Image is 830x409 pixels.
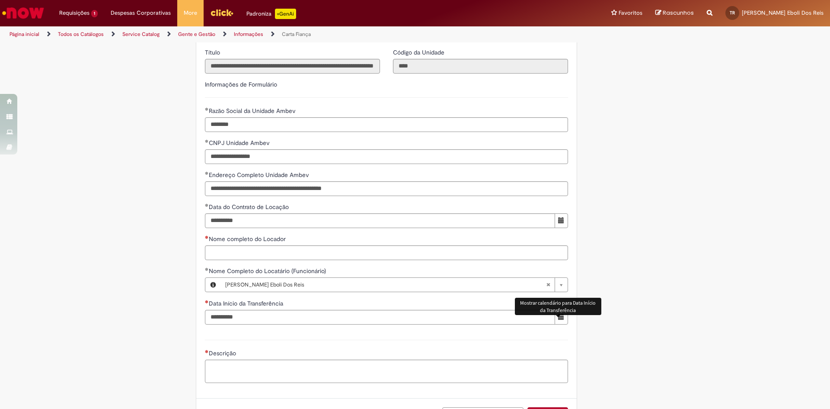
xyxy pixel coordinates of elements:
span: Obrigatório Preenchido [205,267,209,271]
span: Obrigatório Preenchido [205,171,209,175]
span: Data do Contrato de Locação [209,203,290,211]
span: CNPJ Unidade Ambev [209,139,271,147]
a: Rascunhos [655,9,694,17]
span: [PERSON_NAME] Eboli Dos Reis [742,9,824,16]
a: [PERSON_NAME] Eboli Dos ReisLimpar campo Nome Completo do Locatário (Funcionário) [221,278,568,292]
span: [PERSON_NAME] Eboli Dos Reis [225,278,546,292]
span: More [184,9,197,17]
input: CNPJ Unidade Ambev [205,149,568,164]
label: Somente leitura - Título [205,48,222,57]
span: Endereço Completo Unidade Ambev [209,171,311,179]
label: Somente leitura - Código da Unidade [393,48,446,57]
span: Somente leitura - Código da Unidade [393,48,446,56]
span: Obrigatório Preenchido [205,107,209,111]
div: Mostrar calendário para Data Início da Transferência [515,298,601,315]
span: Requisições [59,9,89,17]
input: Título [205,59,380,74]
span: Data Início da Transferência [209,300,285,307]
span: Necessários [205,300,209,303]
span: Descrição [209,349,238,357]
input: Data Início da Transferência [205,310,555,325]
a: Página inicial [10,31,39,38]
div: Padroniza [246,9,296,19]
textarea: Descrição [205,360,568,383]
label: Informações de Formulário [205,81,277,88]
span: Necessários [205,350,209,353]
img: ServiceNow [1,4,45,22]
span: 1 [91,10,98,17]
a: Service Catalog [122,31,160,38]
button: Nome Completo do Locatário (Funcionário), Visualizar este registro Thalles Felipe Eboli Dos Reis [205,278,221,292]
span: Razão Social da Unidade Ambev [209,107,297,115]
a: Informações [234,31,263,38]
ul: Trilhas de página [6,26,547,42]
span: TR [730,10,735,16]
input: Código da Unidade [393,59,568,74]
span: Obrigatório Preenchido [205,139,209,143]
span: Necessários - Nome Completo do Locatário (Funcionário) [209,267,328,275]
img: click_logo_yellow_360x200.png [210,6,233,19]
span: Rascunhos [663,9,694,17]
span: Favoritos [619,9,642,17]
input: Nome completo do Locador [205,245,568,260]
p: +GenAi [275,9,296,19]
span: Obrigatório Preenchido [205,203,209,207]
input: Razão Social da Unidade Ambev [205,117,568,132]
abbr: Limpar campo Nome Completo do Locatário (Funcionário) [542,278,555,292]
a: Gente e Gestão [178,31,215,38]
a: Carta Fiança [282,31,311,38]
span: Despesas Corporativas [111,9,171,17]
span: Somente leitura - Título [205,48,222,56]
button: Mostrar calendário para Data do Contrato de Locação [555,213,568,228]
span: Necessários [205,235,209,239]
span: Nome completo do Locador [209,235,287,243]
a: Todos os Catálogos [58,31,104,38]
input: Endereço Completo Unidade Ambev [205,181,568,196]
input: Data do Contrato de Locação 10 October 2025 Friday [205,213,555,228]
